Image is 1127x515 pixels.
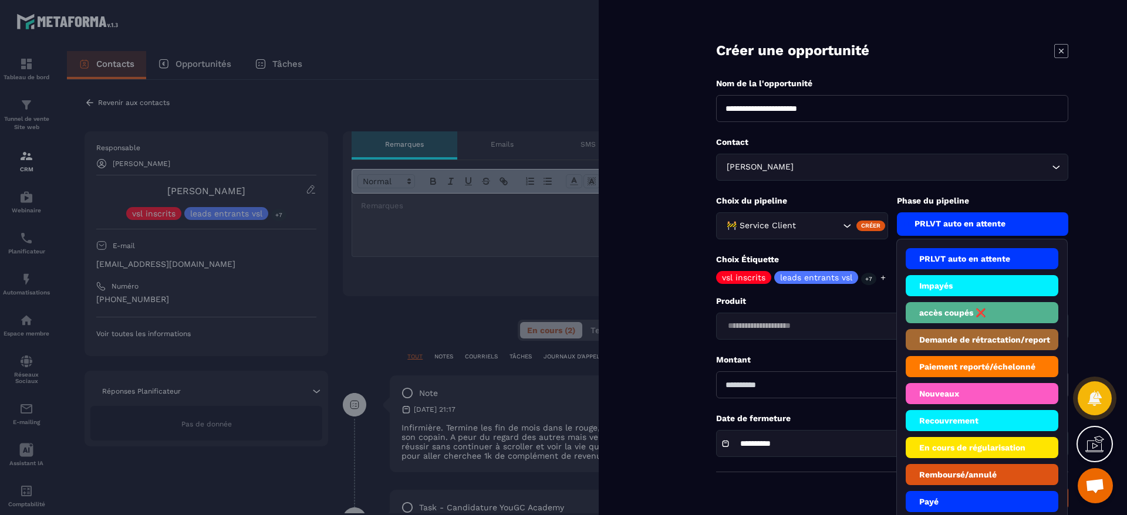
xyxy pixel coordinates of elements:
[716,41,869,60] p: Créer une opportunité
[897,195,1069,206] p: Phase du pipeline
[716,254,1068,265] p: Choix Étiquette
[716,354,1068,365] p: Montant
[716,78,1068,89] p: Nom de la l'opportunité
[716,296,1068,307] p: Produit
[1078,468,1113,503] div: Ouvrir le chat
[716,195,888,206] p: Choix du pipeline
[716,313,1068,340] div: Search for option
[716,212,888,239] div: Search for option
[796,161,1049,174] input: Search for option
[798,219,840,232] input: Search for option
[724,320,1049,333] input: Search for option
[856,221,885,231] div: Créer
[724,161,796,174] span: [PERSON_NAME]
[716,413,1068,424] p: Date de fermeture
[724,219,798,232] span: 🚧 Service Client
[716,154,1068,181] div: Search for option
[861,273,876,285] p: +7
[780,273,852,282] p: leads entrants vsl
[722,273,765,282] p: vsl inscrits
[716,137,1068,148] p: Contact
